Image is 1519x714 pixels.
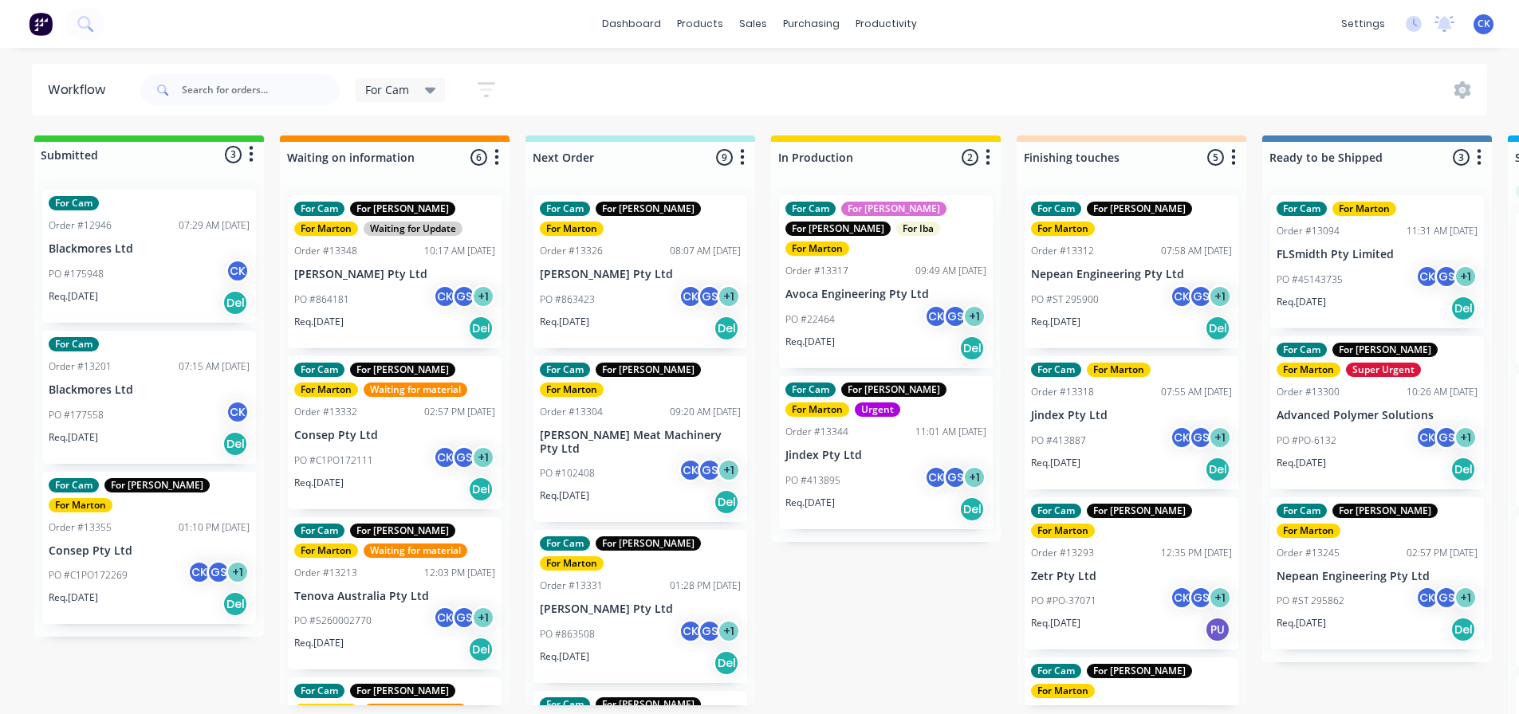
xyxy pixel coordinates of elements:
[540,488,589,503] p: Req. [DATE]
[785,382,836,397] div: For Cam
[1450,296,1476,321] div: Del
[1270,497,1484,650] div: For CamFor [PERSON_NAME]For MartonOrder #1324502:57 PM [DATE]Nepean Engineering Pty LtdPO #ST 295...
[294,363,344,377] div: For Cam
[1205,617,1230,642] div: PU
[959,496,985,522] div: Del
[1208,426,1232,449] div: + 1
[679,619,702,643] div: CK
[1270,336,1484,489] div: For CamFor [PERSON_NAME]For MartonSuper UrgentOrder #1330010:26 AM [DATE]Advanced Polymer Solutio...
[785,402,849,417] div: For Marton
[1031,664,1081,678] div: For Cam
[294,405,357,419] div: Order #13332
[1277,224,1340,238] div: Order #13094
[468,316,494,341] div: Del
[226,560,250,584] div: + 1
[775,12,848,36] div: purchasing
[1415,265,1439,288] div: CK
[1277,456,1326,470] p: Req. [DATE]
[1333,12,1393,36] div: settings
[452,445,476,469] div: GS
[1332,504,1438,518] div: For [PERSON_NAME]
[468,637,494,662] div: Del
[294,636,344,650] p: Req. [DATE]
[841,202,946,216] div: For [PERSON_NAME]
[1031,315,1080,329] p: Req. [DATE]
[714,650,739,676] div: Del
[717,458,741,482] div: + 1
[594,12,669,36] a: dashboard
[288,356,502,509] div: For CamFor [PERSON_NAME]For MartonWaiting for materialOrder #1333202:57 PM [DATE]Consep Pty LtdPO...
[779,376,993,529] div: For CamFor [PERSON_NAME]For MartonUrgentOrder #1334411:01 AM [DATE]Jindex Pty LtdPO #413895CKGS+1...
[1208,586,1232,610] div: + 1
[785,288,986,301] p: Avoca Engineering Pty Ltd
[1277,385,1340,399] div: Order #13300
[540,602,741,616] p: [PERSON_NAME] Pty Ltd
[698,284,722,308] div: GS
[1434,426,1458,449] div: GS
[533,356,747,523] div: For CamFor [PERSON_NAME]For MartonOrder #1330409:20 AM [DATE][PERSON_NAME] Meat Machinery Pty Ltd...
[1205,457,1230,482] div: Del
[433,284,457,308] div: CK
[1031,524,1095,538] div: For Marton
[294,429,495,442] p: Consep Pty Ltd
[364,543,467,558] div: Waiting for material
[49,337,99,351] div: For Cam
[533,195,747,348] div: For CamFor [PERSON_NAME]For MartonOrder #1332608:07 AM [DATE][PERSON_NAME] Pty LtdPO #863423CKGS+...
[42,190,256,323] div: For CamOrder #1294607:29 AM [DATE]Blackmores LtdPO #175948CKReq.[DATE]Del
[1415,586,1439,610] div: CK
[49,568,128,583] p: PO #C1PO172269
[714,316,739,341] div: Del
[1277,504,1327,518] div: For Cam
[1031,385,1094,399] div: Order #13318
[182,74,340,106] input: Search for orders...
[468,477,494,502] div: Del
[471,445,495,469] div: + 1
[49,242,250,256] p: Blackmores Ltd
[1025,497,1238,650] div: For CamFor [PERSON_NAME]For MartonOrder #1329312:35 PM [DATE]Zetr Pty LtdPO #PO-37071CKGS+1Req.[D...
[698,619,722,643] div: GS
[717,619,741,643] div: + 1
[49,478,99,492] div: For Cam
[915,425,986,439] div: 11:01 AM [DATE]
[1161,244,1232,258] div: 07:58 AM [DATE]
[1277,546,1340,560] div: Order #13245
[1277,248,1478,261] p: FLSmidth Pty Limited
[670,579,741,593] div: 01:28 PM [DATE]
[452,284,476,308] div: GS
[1031,433,1086,448] p: PO #413887
[1277,594,1344,608] p: PO #ST 295862
[1031,222,1095,236] div: For Marton
[49,196,99,210] div: For Cam
[288,195,502,348] div: For CamFor [PERSON_NAME]For MartonWaiting for UpdateOrder #1334810:17 AM [DATE][PERSON_NAME] Pty ...
[1087,202,1192,216] div: For [PERSON_NAME]
[1346,363,1421,377] div: Super Urgent
[49,430,98,445] p: Req. [DATE]
[365,81,409,98] span: For Cam
[1087,504,1192,518] div: For [PERSON_NAME]
[540,222,604,236] div: For Marton
[49,498,112,512] div: For Marton
[731,12,775,36] div: sales
[179,218,250,233] div: 07:29 AM [DATE]
[596,363,701,377] div: For [PERSON_NAME]
[540,315,589,329] p: Req. [DATE]
[226,259,250,283] div: CK
[1031,594,1096,608] p: PO #PO-37071
[679,458,702,482] div: CK
[785,241,849,256] div: For Marton
[714,489,739,515] div: Del
[1415,426,1439,449] div: CK
[350,684,455,698] div: For [PERSON_NAME]
[533,530,747,683] div: For CamFor [PERSON_NAME]For MartonOrder #1333101:28 PM [DATE][PERSON_NAME] Pty LtdPO #863508CKGS+...
[49,218,112,233] div: Order #12946
[540,405,603,419] div: Order #13304
[1277,363,1340,377] div: For Marton
[226,400,250,424] div: CK
[669,12,731,36] div: products
[424,405,495,419] div: 02:57 PM [DATE]
[187,560,211,584] div: CK
[1031,292,1099,307] p: PO #ST 295900
[294,315,344,329] p: Req. [DATE]
[915,264,986,278] div: 09:49 AM [DATE]
[1031,409,1232,422] p: Jindex Pty Ltd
